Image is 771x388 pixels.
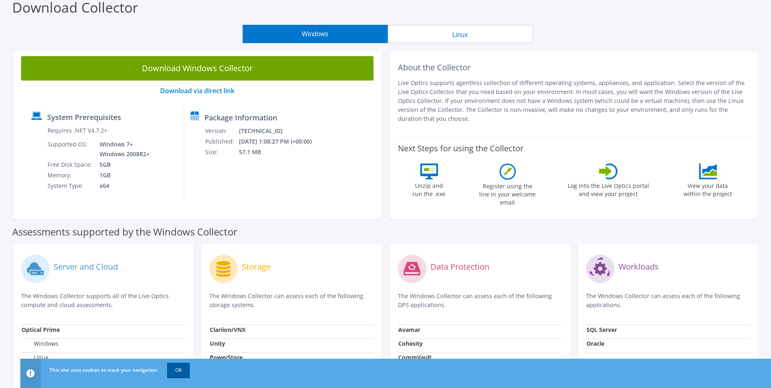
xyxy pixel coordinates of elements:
span: This site uses cookies to track your navigation. [50,366,159,373]
p: The Windows Collector can assess each of the following applications. [586,292,750,310]
label: Data Protection [430,263,489,271]
td: Memory: [47,170,93,181]
label: Workloads [619,263,659,271]
a: Download Windows Collector [21,56,374,81]
a: Download via direct link [160,86,235,95]
p: The Windows Collector supports all of the Live Optics compute and cloud assessments. [21,292,185,310]
td: 57.1 MB [239,147,323,157]
a: OK [167,363,190,377]
td: 1GB [93,170,151,181]
strong: Avamar [398,326,420,334]
strong: SQL Server [586,326,617,334]
label: Log into the Live Optics portal and view your project [567,179,649,198]
td: Published: [205,136,239,147]
button: Windows [243,25,388,43]
label: Linux [22,353,48,362]
label: Register using the line in your welcome email [477,180,538,207]
strong: PowerStore [210,353,243,361]
p: The Windows Collector can assess each of the following storage systems. [209,292,373,310]
td: Supported OS: [47,139,93,159]
td: x64 [93,181,151,191]
strong: Unity [210,340,225,347]
label: Server and Cloud [54,263,118,271]
strong: Optical Prime [22,326,60,334]
td: Size: [205,147,239,157]
strong: CommVault [398,353,432,361]
td: Free Disk Space: [47,159,93,170]
label: Package Information [204,113,277,122]
button: Linux [388,25,533,43]
p: The Windows Collector can assess each of the following DPS applications. [398,292,562,310]
td: 5GB [93,159,151,170]
label: View your data within the project [679,179,737,198]
td: System Type: [47,181,93,191]
td: [TECHNICAL_ID] [239,126,323,136]
strong: Oracle [586,340,604,347]
td: Windows 7+ Windows 2008R2+ [93,139,151,159]
label: Unzip and run the .exe [410,179,448,198]
strong: Clariion/VNX [210,326,245,334]
p: Live Optics supports agentless collection of different operating systems, appliances, and applica... [398,78,750,123]
label: Next Steps for using the Collector [398,144,523,153]
td: Version: [205,126,239,136]
h2: About the Collector [398,63,750,72]
td: [DATE] 1:08:27 PM (+00:00) [239,136,323,147]
label: Assessments supported by the Windows Collector [12,228,237,236]
label: Windows [22,340,59,348]
label: Storage [242,263,271,271]
label: System Prerequisites [47,113,121,121]
label: Requires .NET V4.7.2+ [48,126,107,135]
strong: Cohesity [398,340,423,347]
